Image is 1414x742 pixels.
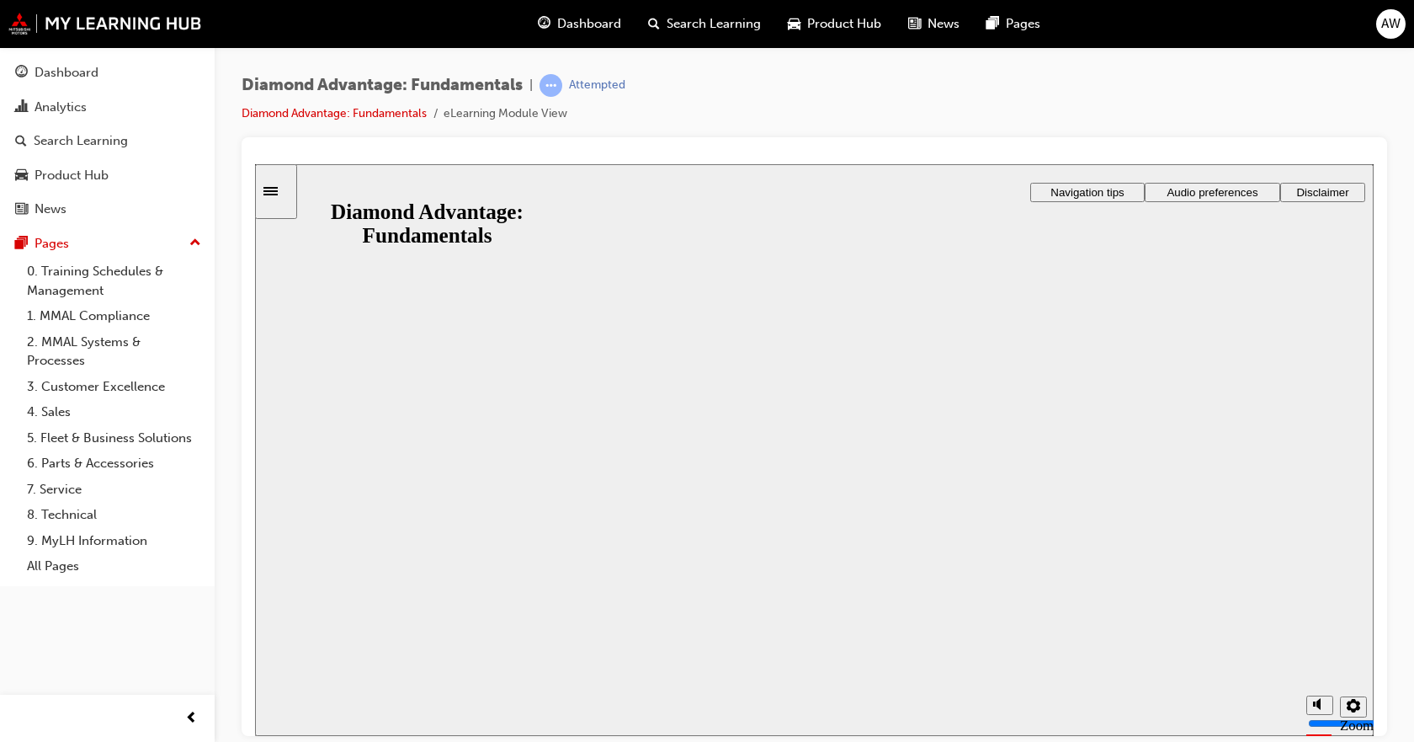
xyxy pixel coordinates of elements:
[986,13,999,35] span: pages-icon
[20,502,208,528] a: 8. Technical
[34,131,128,151] div: Search Learning
[635,7,774,41] a: search-iconSearch Learning
[20,303,208,329] a: 1. MMAL Compliance
[242,76,523,95] span: Diamond Advantage: Fundamentals
[807,14,881,34] span: Product Hub
[20,528,208,554] a: 9. MyLH Information
[189,232,201,254] span: up-icon
[1051,531,1078,551] button: volume
[35,63,98,83] div: Dashboard
[912,22,1002,35] span: Audio preferences
[7,125,208,157] a: Search Learning
[1381,14,1401,34] span: AW
[928,14,959,34] span: News
[538,13,550,35] span: guage-icon
[242,106,427,120] a: Diamond Advantage: Fundamentals
[15,66,28,81] span: guage-icon
[444,104,567,124] li: eLearning Module View
[8,13,202,35] img: mmal
[20,477,208,503] a: 7. Service
[15,237,28,252] span: pages-icon
[7,228,208,259] button: Pages
[1085,532,1112,553] button: settings
[35,166,109,185] div: Product Hub
[7,160,208,191] a: Product Hub
[908,13,921,35] span: news-icon
[557,14,621,34] span: Dashboard
[569,77,625,93] div: Attempted
[7,194,208,225] a: News
[1043,517,1110,572] div: misc controls
[540,74,562,97] span: learningRecordVerb_ATTEMPT-icon
[20,329,208,374] a: 2. MMAL Systems & Processes
[1006,14,1040,34] span: Pages
[20,374,208,400] a: 3. Customer Excellence
[648,13,660,35] span: search-icon
[1085,553,1119,603] label: Zoom to fit
[1053,552,1161,566] input: volume
[667,14,761,34] span: Search Learning
[35,200,66,219] div: News
[15,100,28,115] span: chart-icon
[20,399,208,425] a: 4. Sales
[1376,9,1406,39] button: AW
[788,13,800,35] span: car-icon
[35,234,69,254] div: Pages
[20,553,208,579] a: All Pages
[20,451,208,477] a: 6. Parts & Accessories
[524,7,635,41] a: guage-iconDashboard
[15,168,28,184] span: car-icon
[774,7,895,41] a: car-iconProduct Hub
[795,22,869,35] span: Navigation tips
[15,134,27,149] span: search-icon
[7,92,208,123] a: Analytics
[185,708,198,729] span: prev-icon
[15,202,28,217] span: news-icon
[529,76,533,95] span: |
[35,98,87,117] div: Analytics
[7,57,208,88] a: Dashboard
[7,54,208,228] button: DashboardAnalyticsSearch LearningProduct HubNews
[1041,22,1093,35] span: Disclaimer
[20,259,208,303] a: 0. Training Schedules & Management
[20,425,208,451] a: 5. Fleet & Business Solutions
[973,7,1054,41] a: pages-iconPages
[895,7,973,41] a: news-iconNews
